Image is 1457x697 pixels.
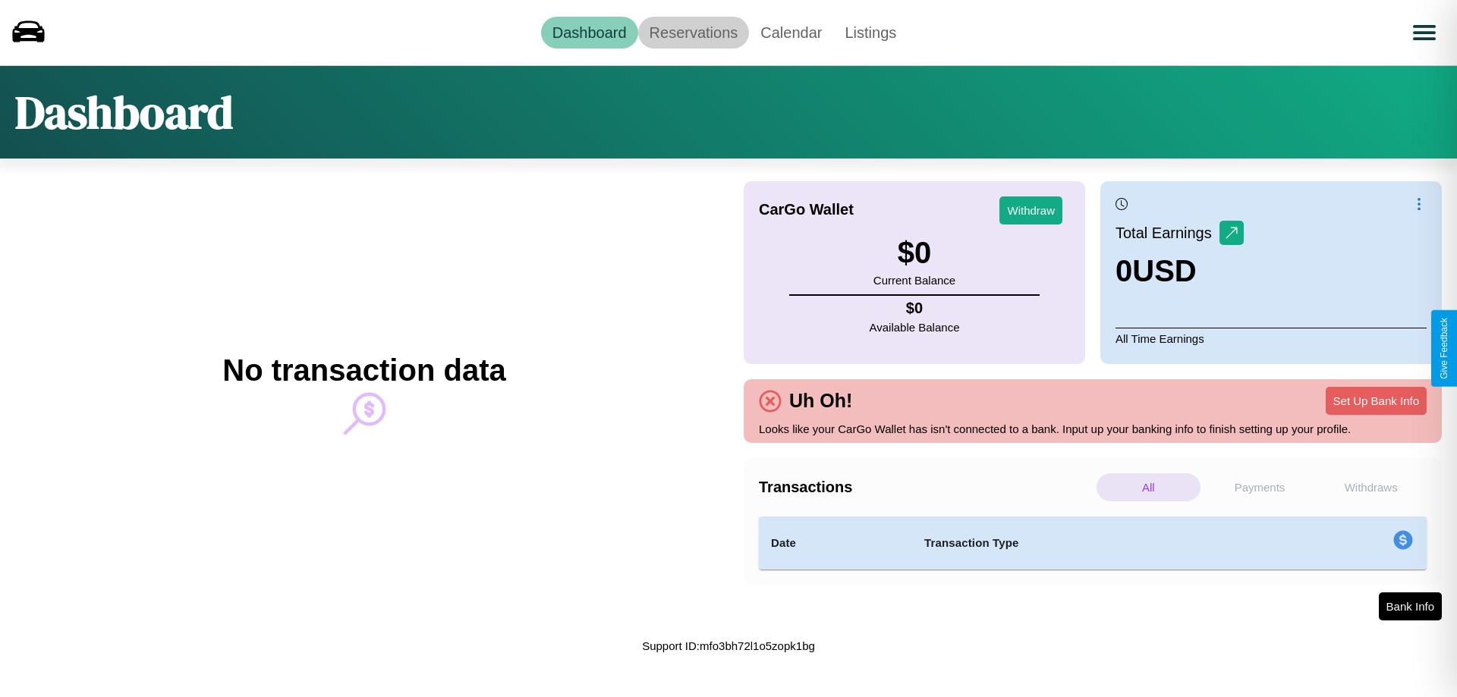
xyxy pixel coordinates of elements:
button: Bank Info [1379,592,1442,620]
h1: Dashboard [15,81,233,143]
button: Withdraw [999,196,1062,224]
button: Set Up Bank Info [1326,387,1427,415]
h4: Transactions [759,479,1093,496]
a: Calendar [749,17,833,49]
p: Total Earnings [1116,219,1219,246]
p: All Time Earnings [1116,328,1427,349]
h4: $ 0 [870,300,960,317]
div: Give Feedback [1439,318,1449,379]
p: Current Balance [873,270,955,290]
a: Listings [833,17,908,49]
h4: Uh Oh! [782,390,860,412]
p: Available Balance [870,317,960,338]
h2: No transaction data [222,353,505,388]
h3: 0 USD [1116,254,1244,288]
a: Reservations [638,17,750,49]
p: Looks like your CarGo Wallet has isn't connected to a bank. Input up your banking info to finish ... [759,419,1427,439]
p: All [1097,473,1201,501]
table: simple table [759,516,1427,570]
a: Dashboard [541,17,638,49]
h4: CarGo Wallet [759,201,854,218]
h4: Date [771,534,900,552]
p: Support ID: mfo3bh72l1o5zopk1bg [642,636,815,656]
h3: $ 0 [873,236,955,270]
button: Open menu [1403,11,1446,54]
p: Payments [1208,473,1312,501]
h4: Transaction Type [924,534,1269,552]
p: Withdraws [1319,473,1423,501]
